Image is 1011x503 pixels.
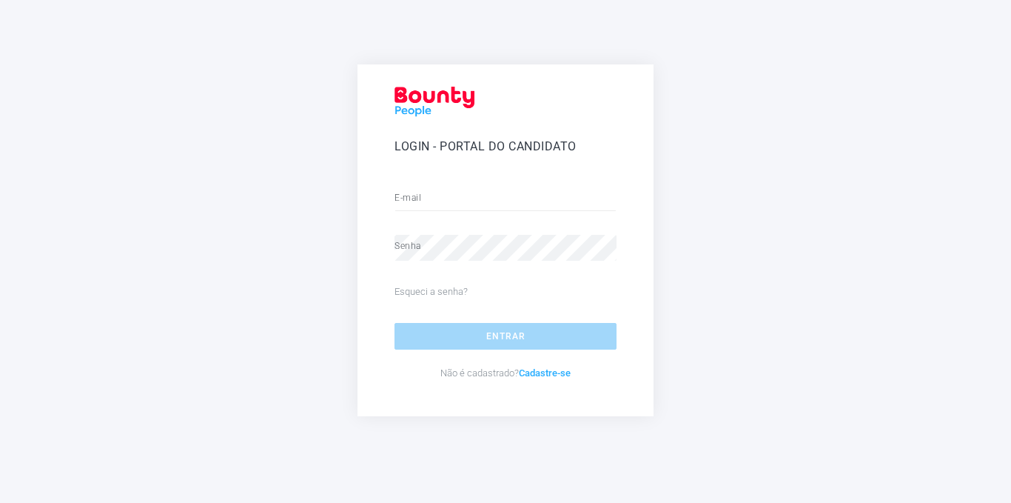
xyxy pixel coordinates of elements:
a: Esqueci a senha? [394,283,468,301]
button: Entrar [394,323,617,350]
h5: Login - Portal do Candidato [394,138,617,156]
a: Cadastre-se [519,367,571,379]
p: Não é cadastrado? [394,364,617,382]
img: Logo_Red.png [394,87,474,120]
